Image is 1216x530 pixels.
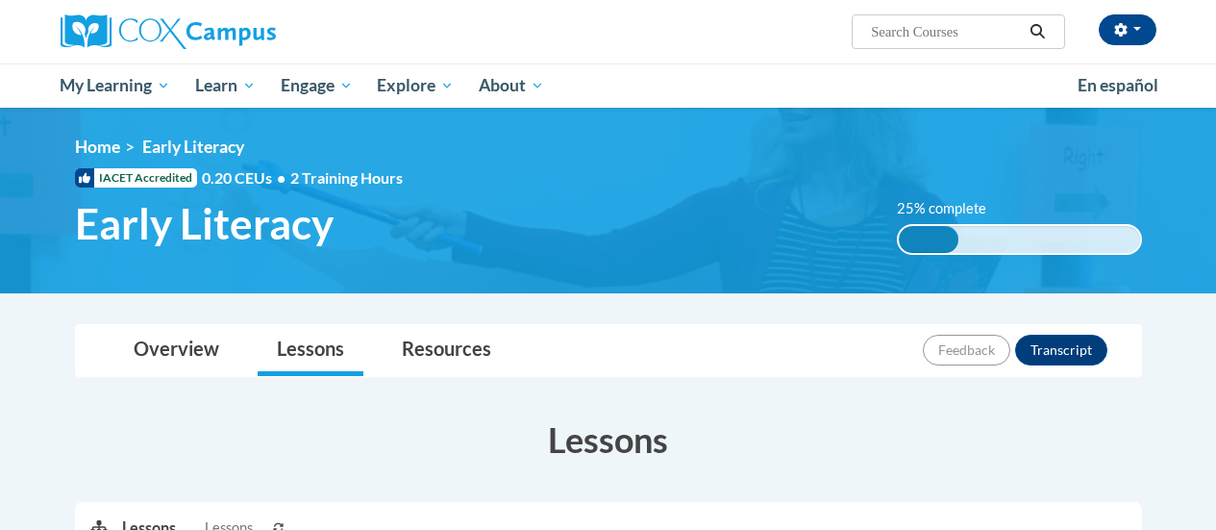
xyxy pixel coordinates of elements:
[869,20,1023,43] input: Search Courses
[114,325,238,376] a: Overview
[923,335,1010,366] button: Feedback
[1078,75,1158,95] span: En español
[1065,65,1171,106] a: En español
[364,63,466,108] a: Explore
[202,167,290,189] span: 0.20 CEUs
[383,325,510,376] a: Resources
[1015,335,1107,366] button: Transcript
[290,168,403,187] span: 2 Training Hours
[268,63,365,108] a: Engage
[61,14,276,49] img: Cox Campus
[46,63,1171,108] div: Main menu
[897,198,1007,219] label: 25% complete
[258,325,363,376] a: Lessons
[75,168,197,188] span: IACET Accredited
[75,137,120,157] a: Home
[377,74,454,97] span: Explore
[75,416,1142,464] h3: Lessons
[75,198,334,249] span: Early Literacy
[195,74,256,97] span: Learn
[479,74,544,97] span: About
[1023,20,1052,43] button: Search
[61,14,407,49] a: Cox Campus
[1099,14,1156,45] button: Account Settings
[142,137,244,157] span: Early Literacy
[60,74,170,97] span: My Learning
[466,63,557,108] a: About
[48,63,184,108] a: My Learning
[277,168,285,187] span: •
[281,74,353,97] span: Engage
[183,63,268,108] a: Learn
[899,226,959,253] div: 25% complete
